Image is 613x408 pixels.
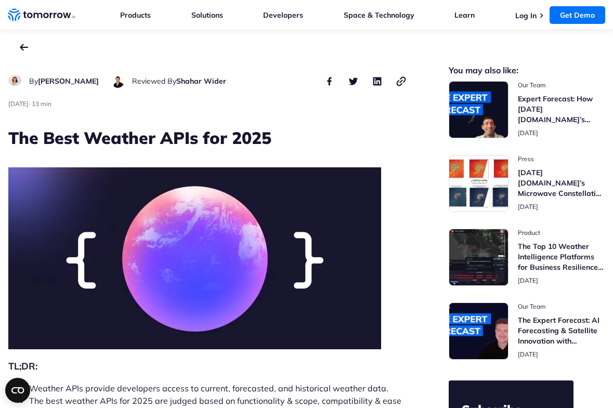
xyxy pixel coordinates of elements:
li: Weather APIs provide developers access to current, forecasted, and historical weather data. [29,382,407,394]
h2: You may also like: [449,67,605,74]
h2: TL;DR: [8,359,407,374]
button: share this post on linkedin [371,75,383,87]
span: By [29,76,38,86]
a: Read The Top 10 Weather Intelligence Platforms for Business Resilience in 2025 [449,229,605,286]
div: author name [29,75,99,87]
a: Read Expert Forecast: How Tomorrow.io’s Microwave Sounders Are Revolutionizing Hurricane Monitoring [449,81,605,138]
span: publish date [518,277,538,284]
span: Reviewed By [132,76,176,86]
a: Home link [8,7,75,23]
span: publish date [518,203,538,210]
h3: The Expert Forecast: AI Forecasting & Satellite Innovation with [PERSON_NAME] [518,315,605,346]
h3: Expert Forecast: How [DATE][DOMAIN_NAME]’s Microwave Sounders Are Revolutionizing Hurricane Monit... [518,94,605,125]
span: post catecory [518,81,605,89]
span: post catecory [518,229,605,237]
span: Estimated reading time [32,100,51,108]
a: Developers [263,10,303,20]
div: author name [132,75,226,87]
button: Open CMP widget [5,378,30,403]
h3: [DATE][DOMAIN_NAME]’s Microwave Constellation Ready To Help This Hurricane Season [518,167,605,199]
a: Products [120,10,151,20]
a: Space & Technology [344,10,414,20]
h3: The Top 10 Weather Intelligence Platforms for Business Resilience in [DATE] [518,241,605,272]
a: Solutions [191,10,223,20]
button: share this post on twitter [347,75,359,87]
img: Ruth Favela [8,75,21,86]
a: back to the main blog page [20,44,28,51]
span: publish date [518,129,538,137]
button: copy link to clipboard [395,75,407,87]
button: share this post on facebook [323,75,335,87]
h1: The Best Weather APIs for 2025 [8,126,407,149]
span: post catecory [518,155,605,163]
span: publish date [518,350,538,358]
span: publish date [8,100,29,108]
a: Read Tomorrow.io’s Microwave Constellation Ready To Help This Hurricane Season [449,155,605,212]
a: Read The Expert Forecast: AI Forecasting & Satellite Innovation with Randy Chase [449,302,605,360]
img: Shahar Wider [111,75,124,88]
a: Log In [515,11,537,20]
a: Get Demo [550,6,605,24]
a: Learn [454,10,475,20]
span: post catecory [518,302,605,311]
span: · [29,100,30,108]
